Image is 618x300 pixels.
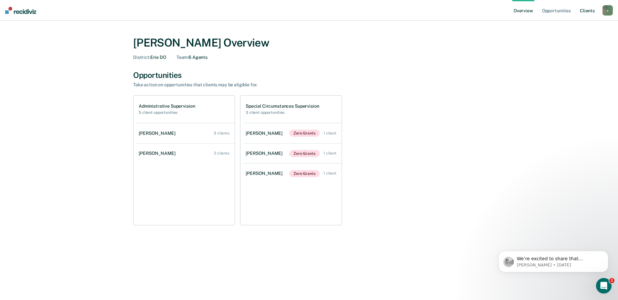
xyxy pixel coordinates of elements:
[139,131,178,136] div: [PERSON_NAME]
[214,151,229,155] div: 2 clients
[246,171,285,176] div: [PERSON_NAME]
[243,164,342,184] a: [PERSON_NAME]Zero Grants 1 client
[489,237,618,283] iframe: Intercom notifications message
[324,171,336,176] div: 1 client
[246,110,319,115] h2: 3 client opportunities
[139,151,178,156] div: [PERSON_NAME]
[5,7,36,14] img: Recidiviz
[289,150,320,157] span: Zero Grants
[214,131,229,135] div: 3 clients
[139,103,195,109] h1: Administrative Supervision
[596,278,612,294] iframe: Intercom live chat
[246,131,285,136] div: [PERSON_NAME]
[243,123,342,143] a: [PERSON_NAME]Zero Grants 1 client
[133,82,359,88] div: Take action on opportunities that clients may be eligible for.
[133,55,166,60] div: Erie DO
[176,55,188,60] span: Team :
[602,5,613,16] button: c
[136,124,235,143] a: [PERSON_NAME] 3 clients
[133,70,485,80] div: Opportunities
[289,130,320,137] span: Zero Grants
[139,110,195,115] h2: 5 client opportunities
[136,144,235,163] a: [PERSON_NAME] 2 clients
[176,55,208,60] div: 6 Agents
[243,144,342,164] a: [PERSON_NAME]Zero Grants 1 client
[133,55,150,60] span: District :
[246,103,319,109] h1: Special Circumstances Supervision
[324,131,336,135] div: 1 client
[246,151,285,156] div: [PERSON_NAME]
[133,36,485,49] div: [PERSON_NAME] Overview
[609,278,614,283] span: 1
[289,170,320,177] span: Zero Grants
[324,151,336,155] div: 1 client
